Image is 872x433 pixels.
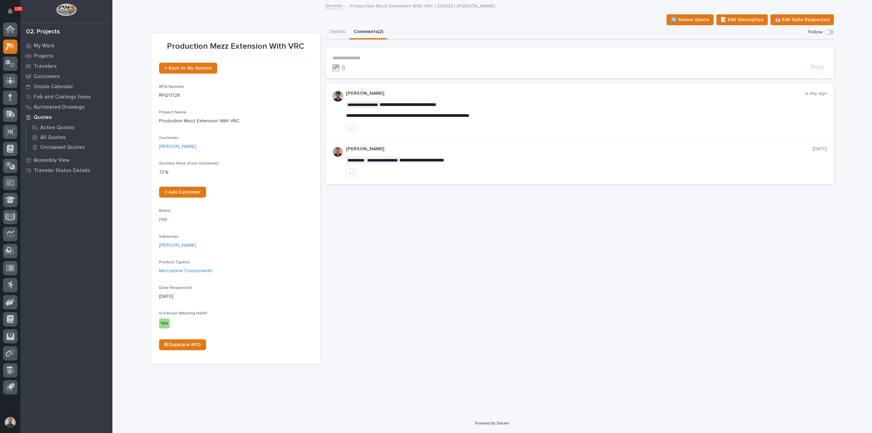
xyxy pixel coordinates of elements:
[34,74,60,80] p: Customers
[349,25,387,40] button: Comments (2)
[20,71,112,81] a: Customers
[20,61,112,71] a: Travelers
[716,14,768,25] button: 📝 Edit Description
[40,135,66,141] p: All Quotes
[346,91,805,96] p: [PERSON_NAME]
[159,242,196,249] a: [PERSON_NAME]
[159,187,206,198] a: + Add Customer
[326,25,349,40] button: Details
[56,3,76,16] img: Workspace Logo
[805,91,827,96] p: a day ago
[159,339,206,350] a: ⎘ Duplicate RFQ
[346,168,358,177] button: like this post
[159,293,312,300] p: [DATE]
[40,125,75,131] p: Active Quotes
[332,146,343,157] img: ACg8ocJ82m_yTv-Z4hb_fCauuLRC_sS2187g2m0EbYV5PNiMLtn0JYTq=s96-c
[159,216,167,223] a: PWI
[3,4,17,18] button: Notifications
[159,260,190,264] span: Product Type(s)
[813,146,827,152] p: [DATE]
[325,1,342,9] a: Quotes
[34,104,84,110] p: Automated Drawings
[34,157,69,164] p: Assembly View
[20,155,112,165] a: Assembly View
[159,235,178,239] span: Salesman
[34,63,57,69] p: Travelers
[26,28,60,36] div: 02. Projects
[346,123,358,132] button: like this post
[26,142,112,152] a: Unclaimed Quotes
[159,311,207,315] span: In-Person Meeting Held?
[9,8,17,19] div: Notifications135
[159,42,312,51] p: Production Mezz Extension With VRC
[34,94,91,100] p: Fab and Coatings Items
[20,51,112,61] a: Projects
[20,112,112,122] a: Quotes
[3,415,17,430] button: users-avatar
[20,165,112,175] a: Traveler Status Details
[475,421,509,425] a: Powered By Stacker
[159,286,192,290] span: Date Requested
[34,84,73,90] p: Onsite Calendar
[159,143,196,150] a: [PERSON_NAME]
[159,267,213,275] a: Mezzanine Components
[165,190,201,195] span: + Add Customer
[811,64,824,72] span: Post
[20,102,112,112] a: Automated Drawings
[34,114,52,121] p: Quotes
[159,110,186,114] span: Project Name
[350,2,495,9] p: Production Mezz Extension With VRC | [DATE] | [PERSON_NAME]
[159,63,217,74] a: ← Back to My Quotes
[809,64,827,72] button: Post
[34,53,53,59] p: Projects
[159,136,178,140] span: Customer
[159,169,312,176] p: 72 %
[159,319,170,328] div: Yes
[671,16,709,24] span: 🆕 Revise Quote
[26,133,112,142] a: All Quotes
[159,118,312,125] p: Production Mezz Extension With VRC
[721,16,763,24] span: 📝 Edit Description
[770,14,834,25] button: 📅 Edit Date Requested
[20,81,112,92] a: Onsite Calendar
[40,144,85,151] p: Unclaimed Quotes
[159,209,170,213] span: Brand
[808,29,822,35] p: Follow
[332,91,343,102] img: AOh14Gjx62Rlbesu-yIIyH4c_jqdfkUZL5_Os84z4H1p=s96-c
[346,146,813,152] p: [PERSON_NAME]
[159,85,184,89] span: RFQ Number
[159,92,312,99] p: RFQ11728
[15,6,22,11] p: 135
[20,92,112,102] a: Fab and Coatings Items
[34,43,54,49] p: My Work
[26,123,112,132] a: Active Quotes
[165,342,201,347] span: ⎘ Duplicate RFQ
[667,14,714,25] button: 🆕 Revise Quote
[165,66,212,71] span: ← Back to My Quotes
[34,168,90,174] p: Traveler Status Details
[20,41,112,51] a: My Work
[775,16,829,24] span: 📅 Edit Date Requested
[159,161,219,166] span: Success Rate (from customer)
